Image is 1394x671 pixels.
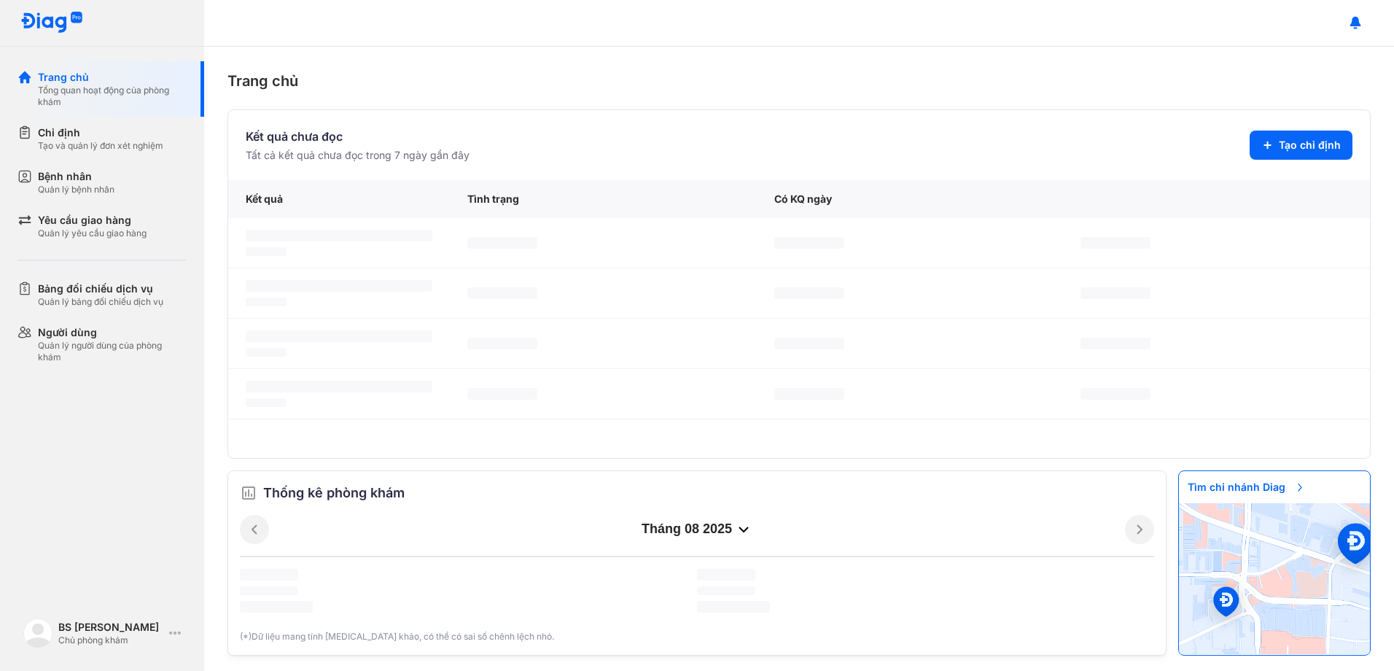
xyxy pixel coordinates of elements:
[246,298,287,306] span: ‌
[38,228,147,239] div: Quản lý yêu cầu giao hàng
[38,282,163,296] div: Bảng đối chiếu dịch vụ
[38,125,163,140] div: Chỉ định
[38,140,163,152] div: Tạo và quản lý đơn xét nghiệm
[246,330,432,342] span: ‌
[246,280,432,292] span: ‌
[38,85,187,108] div: Tổng quan hoạt động của phòng khám
[38,213,147,228] div: Yêu cầu giao hàng
[774,237,844,249] span: ‌
[38,70,187,85] div: Trang chủ
[1080,287,1150,299] span: ‌
[240,569,298,581] span: ‌
[246,230,432,241] span: ‌
[20,12,83,34] img: logo
[246,381,432,392] span: ‌
[774,287,844,299] span: ‌
[467,237,537,249] span: ‌
[246,398,287,407] span: ‌
[240,484,257,502] img: order.5a6da16c.svg
[246,247,287,256] span: ‌
[757,180,1064,218] div: Có KQ ngày
[240,586,298,595] span: ‌
[263,483,405,503] span: Thống kê phòng khám
[1250,131,1352,160] button: Tạo chỉ định
[38,296,163,308] div: Quản lý bảng đối chiếu dịch vụ
[1080,388,1150,400] span: ‌
[1080,237,1150,249] span: ‌
[269,521,1125,538] div: tháng 08 2025
[697,601,770,613] span: ‌
[246,148,470,163] div: Tất cả kết quả chưa đọc trong 7 ngày gần đây
[774,388,844,400] span: ‌
[58,635,163,646] div: Chủ phòng khám
[38,340,187,363] div: Quản lý người dùng của phòng khám
[697,569,755,581] span: ‌
[246,348,287,357] span: ‌
[774,338,844,349] span: ‌
[38,184,114,195] div: Quản lý bệnh nhân
[240,630,1154,643] div: (*)Dữ liệu mang tính [MEDICAL_DATA] khảo, có thể có sai số chênh lệch nhỏ.
[467,287,537,299] span: ‌
[1080,338,1150,349] span: ‌
[38,325,187,340] div: Người dùng
[58,620,163,635] div: BS [PERSON_NAME]
[227,70,1371,92] div: Trang chủ
[240,601,313,613] span: ‌
[467,338,537,349] span: ‌
[23,618,52,648] img: logo
[697,586,755,595] span: ‌
[450,180,757,218] div: Tình trạng
[228,180,450,218] div: Kết quả
[1179,471,1315,503] span: Tìm chi nhánh Diag
[1279,138,1341,152] span: Tạo chỉ định
[467,388,537,400] span: ‌
[246,128,470,145] div: Kết quả chưa đọc
[38,169,114,184] div: Bệnh nhân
